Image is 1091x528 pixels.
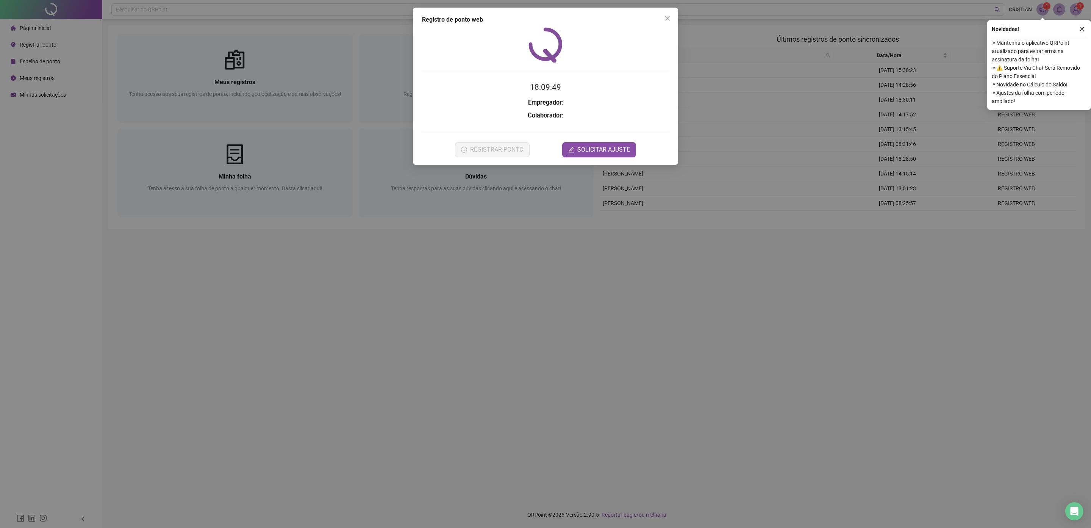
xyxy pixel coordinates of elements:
div: Open Intercom Messenger [1065,502,1083,520]
span: SOLICITAR AJUSTE [577,145,630,154]
span: ⚬ Mantenha o aplicativo QRPoint atualizado para evitar erros na assinatura da folha! [992,39,1086,64]
span: ⚬ Ajustes da folha com período ampliado! [992,89,1086,105]
img: QRPoint [528,27,563,63]
time: 18:09:49 [530,83,561,92]
h3: : [422,98,669,108]
div: Registro de ponto web [422,15,669,24]
button: editSOLICITAR AJUSTE [562,142,636,157]
strong: Colaborador [528,112,562,119]
span: Novidades ! [992,25,1019,33]
strong: Empregador [528,99,562,106]
span: close [664,15,671,21]
h3: : [422,111,669,121]
span: ⚬ Novidade no Cálculo do Saldo! [992,80,1086,89]
span: edit [568,147,574,153]
span: ⚬ ⚠️ Suporte Via Chat Será Removido do Plano Essencial [992,64,1086,80]
button: Close [661,12,674,24]
span: close [1079,27,1085,32]
button: REGISTRAR PONTO [455,142,530,157]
